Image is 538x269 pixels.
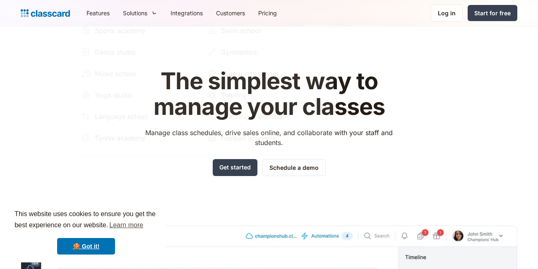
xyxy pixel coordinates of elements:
[474,9,511,17] div: Start for free
[204,44,325,60] a: Gymnastics
[221,26,261,36] div: Swim school
[95,47,136,57] div: Dance studio
[7,201,166,262] div: cookieconsent
[252,4,283,22] a: Pricing
[57,238,115,255] a: dismiss cookie message
[95,69,136,79] div: Music school
[213,159,257,176] a: Get started
[95,90,132,100] div: Yoga studio
[204,65,325,82] a: Martial arts school
[204,87,325,103] a: Tutoring
[221,90,247,100] div: Tutoring
[209,4,252,22] a: Customers
[164,4,209,22] a: Integrations
[77,87,199,103] a: Yoga studio
[77,65,199,82] a: Music school
[221,112,282,121] div: Teaching & learning
[77,130,199,146] a: Tennis academy
[69,14,334,155] nav: Solutions
[438,9,456,17] div: Log in
[116,4,164,22] div: Solutions
[221,133,276,143] div: Football academy
[204,130,325,146] a: Football academy
[80,4,116,22] a: Features
[95,133,145,143] div: Tennis academy
[123,9,147,17] div: Solutions
[108,219,144,231] a: learn more about cookies
[468,5,517,21] a: Start for free
[77,22,199,39] a: Sports academy
[431,5,463,21] a: Log in
[21,7,70,19] a: Logo
[14,209,158,231] span: This website uses cookies to ensure you get the best experience on our website.
[77,108,199,125] a: Language school
[221,47,257,57] div: Gymnastics
[262,159,326,176] a: Schedule a demo
[95,112,148,121] div: Language school
[204,22,325,39] a: Swim school
[221,69,279,79] div: Martial arts school
[95,26,146,36] div: Sports academy
[77,44,199,60] a: Dance studio
[204,108,325,125] a: Teaching & learning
